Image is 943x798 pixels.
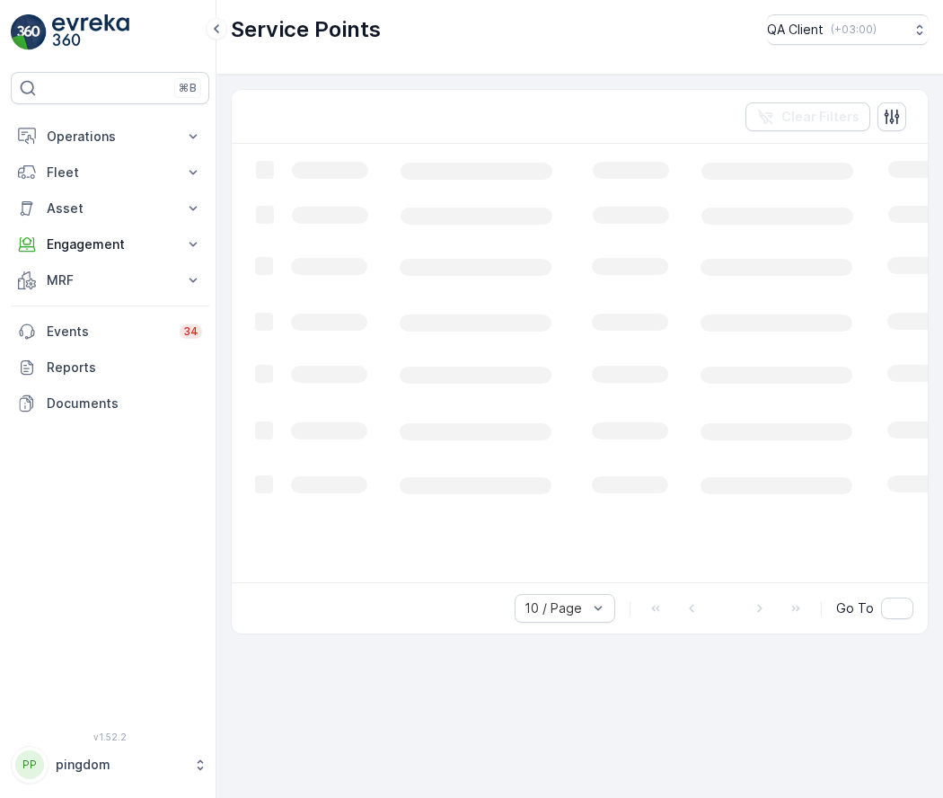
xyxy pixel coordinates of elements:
a: Reports [11,350,209,386]
p: ⌘B [179,81,197,95]
p: Operations [47,128,173,146]
button: Engagement [11,226,209,262]
span: v 1.52.2 [11,731,209,742]
p: Asset [47,199,173,217]
div: PP [15,750,44,779]
p: Fleet [47,164,173,182]
button: Operations [11,119,209,155]
a: Documents [11,386,209,421]
p: ( +03:00 ) [831,22,877,37]
button: Fleet [11,155,209,191]
button: Asset [11,191,209,226]
p: Events [47,323,169,341]
p: 34 [183,324,198,339]
p: Engagement [47,235,173,253]
button: PPpingdom [11,746,209,784]
a: Events34 [11,314,209,350]
button: MRF [11,262,209,298]
span: Go To [836,599,874,617]
p: QA Client [767,21,824,39]
button: QA Client(+03:00) [767,14,929,45]
p: Documents [47,395,202,412]
p: Service Points [231,15,381,44]
p: Reports [47,359,202,377]
img: logo [11,14,47,50]
p: MRF [47,271,173,289]
button: Clear Filters [745,102,870,131]
p: pingdom [56,756,184,774]
img: logo_light-DOdMpM7g.png [52,14,129,50]
p: Clear Filters [781,108,859,126]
